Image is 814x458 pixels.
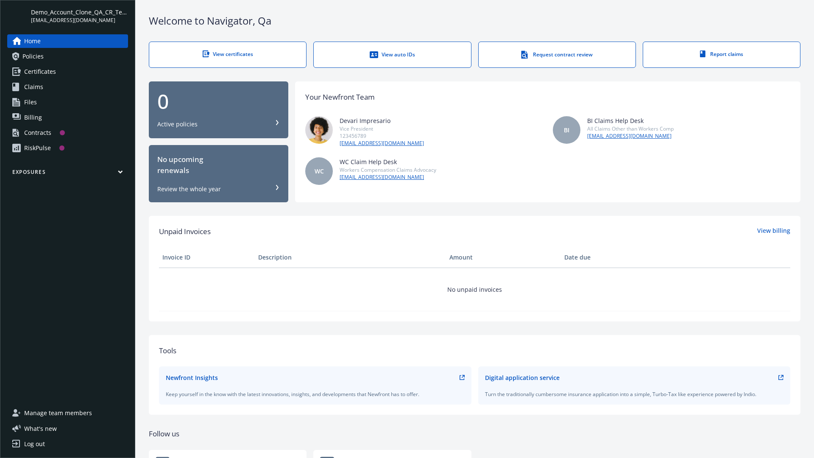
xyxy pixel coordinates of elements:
[159,226,211,237] span: Unpaid Invoices
[166,391,465,398] div: Keep yourself in the know with the latest innovations, insights, and developments that Newfront h...
[24,65,56,78] span: Certificates
[7,65,128,78] a: Certificates
[331,50,454,59] div: View auto IDs
[24,424,57,433] span: What ' s new
[24,111,42,124] span: Billing
[24,437,45,451] div: Log out
[587,132,674,140] a: [EMAIL_ADDRESS][DOMAIN_NAME]
[660,50,783,58] div: Report claims
[564,126,569,134] span: BI
[159,247,255,268] th: Invoice ID
[313,42,471,68] a: View auto IDs
[7,406,128,420] a: Manage team members
[340,116,424,125] div: Devari Impresario
[485,391,784,398] div: Turn the traditionally cumbersome insurance application into a simple, Turbo-Tax like experience ...
[587,116,674,125] div: BI Claims Help Desk
[7,111,128,124] a: Billing
[159,268,790,311] td: No unpaid invoices
[31,7,128,24] button: Demo_Account_Clone_QA_CR_Tests_Prospect[EMAIL_ADDRESS][DOMAIN_NAME]
[340,132,424,140] div: 123456789
[340,166,436,173] div: Workers Compensation Claims Advocacy
[315,167,324,176] span: WC
[149,81,288,139] button: 0Active policies
[7,50,128,63] a: Policies
[159,345,790,356] div: Tools
[561,247,657,268] th: Date due
[485,373,560,382] div: Digital application service
[7,80,128,94] a: Claims
[157,120,198,128] div: Active policies
[7,7,24,24] img: yH5BAEAAAAALAAAAAABAAEAAAIBRAA7
[149,428,800,439] div: Follow us
[24,141,51,155] div: RiskPulse
[7,424,70,433] button: What's new
[305,92,375,103] div: Your Newfront Team
[305,116,333,144] img: photo
[446,247,561,268] th: Amount
[643,42,800,68] a: Report claims
[157,185,221,193] div: Review the whole year
[24,406,92,420] span: Manage team members
[24,95,37,109] span: Files
[7,126,128,140] a: Contracts
[340,157,436,166] div: WC Claim Help Desk
[7,168,128,179] button: Exposures
[7,141,128,155] a: RiskPulse
[340,125,424,132] div: Vice President
[587,125,674,132] div: All Claims Other than Workers Comp
[22,50,44,63] span: Policies
[255,247,446,268] th: Description
[496,50,619,59] div: Request contract review
[149,42,307,68] a: View certificates
[24,80,43,94] span: Claims
[7,34,128,48] a: Home
[157,154,280,176] div: No upcoming renewals
[340,173,436,181] a: [EMAIL_ADDRESS][DOMAIN_NAME]
[31,17,128,24] span: [EMAIL_ADDRESS][DOMAIN_NAME]
[7,95,128,109] a: Files
[166,373,218,382] div: Newfront Insights
[166,50,289,58] div: View certificates
[757,226,790,237] a: View billing
[149,145,288,202] button: No upcomingrenewalsReview the whole year
[478,42,636,68] a: Request contract review
[149,14,800,28] div: Welcome to Navigator , Qa
[157,91,280,112] div: 0
[24,34,41,48] span: Home
[31,8,128,17] span: Demo_Account_Clone_QA_CR_Tests_Prospect
[24,126,51,140] div: Contracts
[340,140,424,147] a: [EMAIL_ADDRESS][DOMAIN_NAME]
